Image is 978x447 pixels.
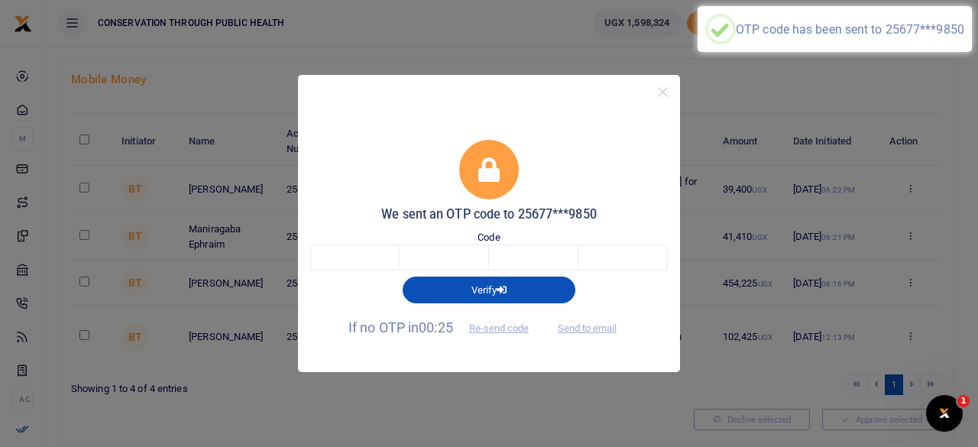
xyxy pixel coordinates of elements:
[957,395,970,407] span: 1
[348,319,542,335] span: If no OTP in
[652,81,674,103] button: Close
[310,207,668,222] h5: We sent an OTP code to 25677***9850
[926,395,963,432] iframe: Intercom live chat
[419,319,453,335] span: 00:25
[403,277,575,303] button: Verify
[478,230,500,245] label: Code
[736,22,964,37] div: OTP code has been sent to 25677***9850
